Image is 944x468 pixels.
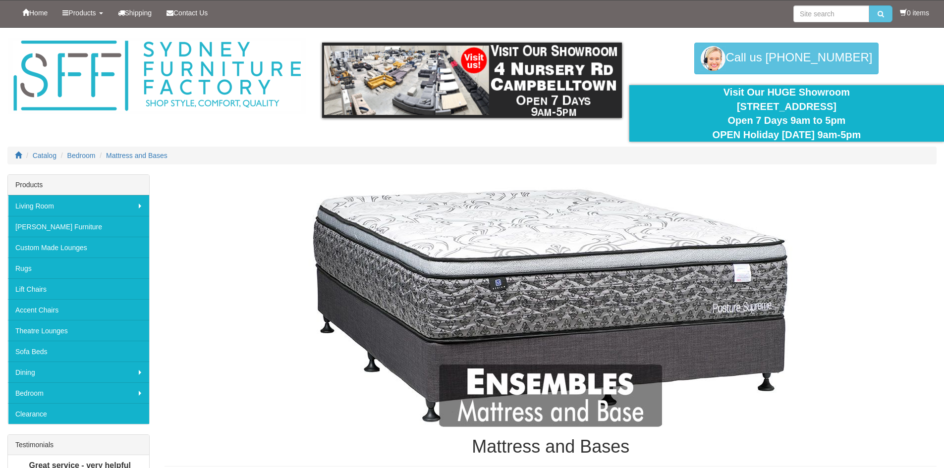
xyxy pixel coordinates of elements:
[125,9,152,17] span: Shipping
[900,8,929,18] li: 0 items
[253,179,848,427] img: Mattress and Bases
[106,152,167,159] a: Mattress and Bases
[637,85,937,142] div: Visit Our HUGE Showroom [STREET_ADDRESS] Open 7 Days 9am to 5pm OPEN Holiday [DATE] 9am-5pm
[55,0,110,25] a: Products
[33,152,56,159] a: Catalog
[8,195,149,216] a: Living Room
[8,175,149,195] div: Products
[8,403,149,424] a: Clearance
[8,435,149,455] div: Testimonials
[68,9,96,17] span: Products
[8,299,149,320] a: Accent Chairs
[8,38,306,114] img: Sydney Furniture Factory
[8,278,149,299] a: Lift Chairs
[67,152,96,159] a: Bedroom
[165,437,937,457] h1: Mattress and Bases
[8,320,149,341] a: Theatre Lounges
[15,0,55,25] a: Home
[29,9,48,17] span: Home
[111,0,160,25] a: Shipping
[8,258,149,278] a: Rugs
[8,362,149,382] a: Dining
[8,216,149,237] a: [PERSON_NAME] Furniture
[173,9,208,17] span: Contact Us
[8,382,149,403] a: Bedroom
[8,341,149,362] a: Sofa Beds
[793,5,869,22] input: Site search
[159,0,215,25] a: Contact Us
[8,237,149,258] a: Custom Made Lounges
[322,43,622,118] img: showroom.gif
